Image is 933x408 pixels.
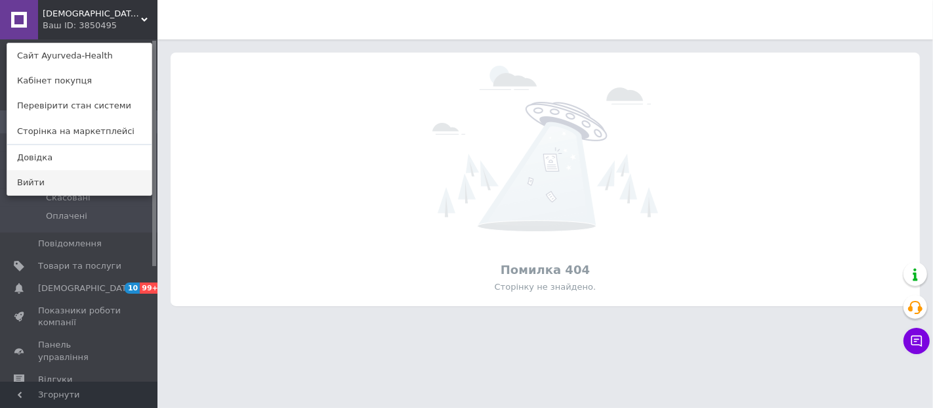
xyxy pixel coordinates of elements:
span: [DEMOGRAPHIC_DATA] [38,283,135,294]
span: Товари та послуги [38,260,121,272]
span: 10 [125,283,140,294]
a: Кабінет покупця [7,68,152,93]
span: Скасовані [46,192,91,204]
span: Повідомлення [38,238,102,250]
a: Довідка [7,145,152,170]
span: 99+ [140,283,161,294]
span: Оплачені [46,210,87,222]
button: Чат з покупцем [903,328,930,354]
a: Сайт Ayurveda-Health [7,43,152,68]
span: Показники роботи компанії [38,305,121,329]
div: Ваш ID: 3850495 [43,20,98,32]
span: Відгуки [38,374,72,386]
div: Помилка 404 [177,261,913,278]
a: Сторінка на маркетплейсі [7,119,152,144]
div: Сторінку не знайдено. [177,281,913,293]
span: Ayurveda-Health [43,8,141,20]
a: Вийти [7,170,152,195]
span: Панель управління [38,339,121,363]
a: Перевірити стан системи [7,93,152,118]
